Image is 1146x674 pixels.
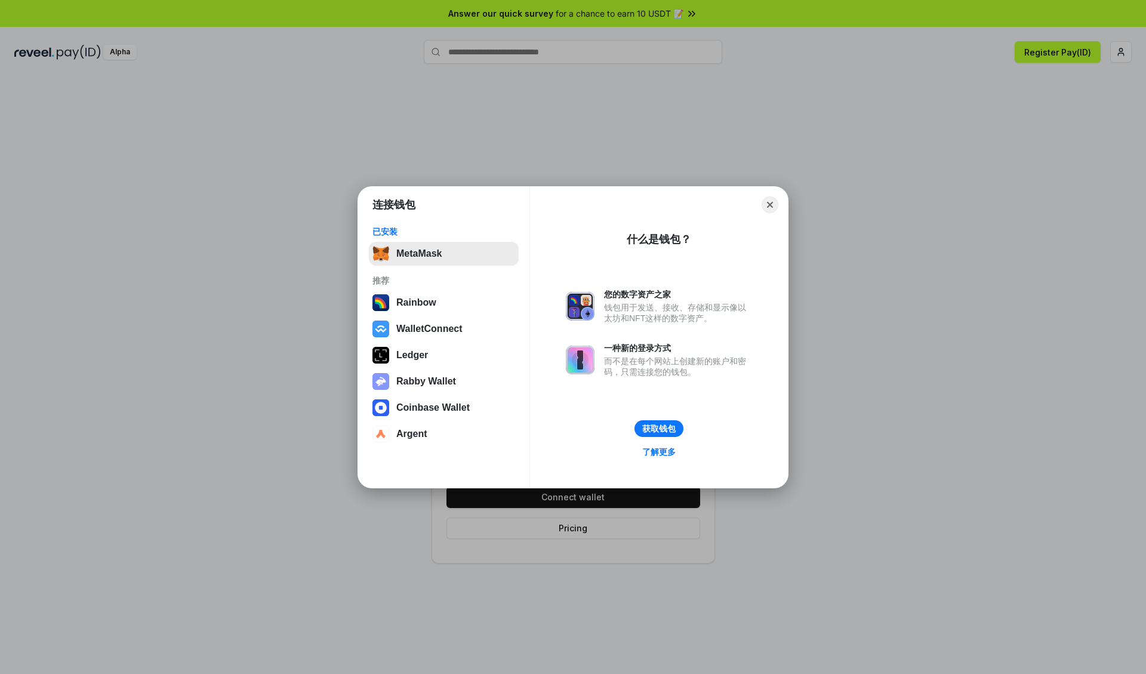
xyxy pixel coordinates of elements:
[396,429,427,439] div: Argent
[372,226,515,237] div: 已安装
[604,289,752,300] div: 您的数字资产之家
[372,275,515,286] div: 推荐
[372,426,389,442] img: svg+xml,%3Csvg%20width%3D%2228%22%20height%3D%2228%22%20viewBox%3D%220%200%2028%2028%22%20fill%3D...
[369,242,519,266] button: MetaMask
[762,196,778,213] button: Close
[566,292,594,321] img: svg+xml,%3Csvg%20xmlns%3D%22http%3A%2F%2Fwww.w3.org%2F2000%2Fsvg%22%20fill%3D%22none%22%20viewBox...
[396,376,456,387] div: Rabby Wallet
[372,321,389,337] img: svg+xml,%3Csvg%20width%3D%2228%22%20height%3D%2228%22%20viewBox%3D%220%200%2028%2028%22%20fill%3D...
[635,444,683,460] a: 了解更多
[604,343,752,353] div: 一种新的登录方式
[396,297,436,308] div: Rainbow
[604,356,752,377] div: 而不是在每个网站上创建新的账户和密码，只需连接您的钱包。
[642,447,676,457] div: 了解更多
[396,248,442,259] div: MetaMask
[372,347,389,364] img: svg+xml,%3Csvg%20xmlns%3D%22http%3A%2F%2Fwww.w3.org%2F2000%2Fsvg%22%20width%3D%2228%22%20height%3...
[627,232,691,247] div: 什么是钱包？
[369,317,519,341] button: WalletConnect
[372,198,415,212] h1: 连接钱包
[372,294,389,311] img: svg+xml,%3Csvg%20width%3D%22120%22%20height%3D%22120%22%20viewBox%3D%220%200%20120%20120%22%20fil...
[372,245,389,262] img: svg+xml,%3Csvg%20fill%3D%22none%22%20height%3D%2233%22%20viewBox%3D%220%200%2035%2033%22%20width%...
[369,370,519,393] button: Rabby Wallet
[396,402,470,413] div: Coinbase Wallet
[604,302,752,324] div: 钱包用于发送、接收、存储和显示像以太坊和NFT这样的数字资产。
[369,343,519,367] button: Ledger
[372,373,389,390] img: svg+xml,%3Csvg%20xmlns%3D%22http%3A%2F%2Fwww.w3.org%2F2000%2Fsvg%22%20fill%3D%22none%22%20viewBox...
[369,422,519,446] button: Argent
[634,420,683,437] button: 获取钱包
[369,396,519,420] button: Coinbase Wallet
[372,399,389,416] img: svg+xml,%3Csvg%20width%3D%2228%22%20height%3D%2228%22%20viewBox%3D%220%200%2028%2028%22%20fill%3D...
[396,350,428,361] div: Ledger
[396,324,463,334] div: WalletConnect
[369,291,519,315] button: Rainbow
[566,346,594,374] img: svg+xml,%3Csvg%20xmlns%3D%22http%3A%2F%2Fwww.w3.org%2F2000%2Fsvg%22%20fill%3D%22none%22%20viewBox...
[642,423,676,434] div: 获取钱包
